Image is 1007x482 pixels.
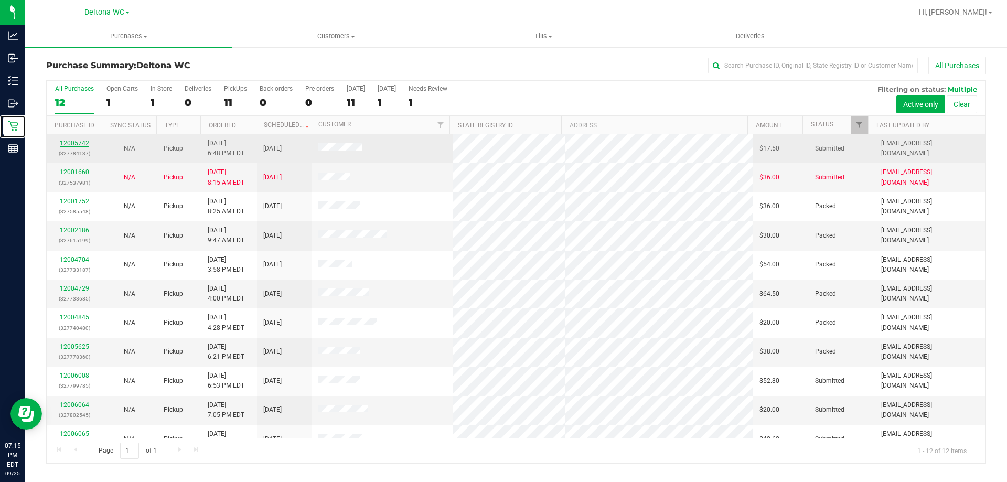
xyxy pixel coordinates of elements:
a: Sync Status [110,122,151,129]
span: [EMAIL_ADDRESS][DOMAIN_NAME] [881,284,979,304]
span: Packed [815,318,836,328]
a: Purchases [25,25,232,47]
a: 12001660 [60,168,89,176]
span: Purchases [25,31,232,41]
span: Deltona WC [84,8,124,17]
span: Packed [815,231,836,241]
span: [EMAIL_ADDRESS][DOMAIN_NAME] [881,226,979,245]
span: [DATE] [263,144,282,154]
span: [DATE] [263,201,282,211]
span: [DATE] 6:21 PM EDT [208,342,244,362]
div: Needs Review [409,85,447,92]
span: [EMAIL_ADDRESS][DOMAIN_NAME] [881,167,979,187]
p: (327784137) [53,148,95,158]
a: Amount [756,122,782,129]
div: 1 [106,97,138,109]
span: Pickup [164,231,183,241]
button: N/A [124,289,135,299]
div: 12 [55,97,94,109]
span: Not Applicable [124,319,135,326]
button: N/A [124,347,135,357]
span: Pickup [164,173,183,183]
div: 0 [185,97,211,109]
a: 12006064 [60,401,89,409]
p: (327537981) [53,178,95,188]
span: [EMAIL_ADDRESS][DOMAIN_NAME] [881,371,979,391]
span: Submitted [815,376,844,386]
iframe: Resource center [10,398,42,430]
a: 12004704 [60,256,89,263]
div: Pre-orders [305,85,334,92]
div: Back-orders [260,85,293,92]
div: 1 [151,97,172,109]
span: [EMAIL_ADDRESS][DOMAIN_NAME] [881,400,979,420]
div: In Store [151,85,172,92]
span: $20.00 [759,318,779,328]
span: [DATE] [263,231,282,241]
span: $30.00 [759,231,779,241]
div: Deliveries [185,85,211,92]
span: [DATE] [263,173,282,183]
span: Pickup [164,434,183,444]
button: N/A [124,376,135,386]
a: Status [811,121,833,128]
a: 12006008 [60,372,89,379]
span: Pickup [164,376,183,386]
span: Multiple [948,85,977,93]
span: 1 - 12 of 12 items [909,443,975,458]
button: N/A [124,144,135,154]
span: Pickup [164,318,183,328]
span: $36.00 [759,201,779,211]
span: [DATE] 6:53 PM EDT [208,371,244,391]
a: 12001752 [60,198,89,205]
a: Scheduled [264,121,312,128]
span: [DATE] 9:47 AM EDT [208,226,244,245]
span: [DATE] [263,405,282,415]
h3: Purchase Summary: [46,61,359,70]
span: Submitted [815,173,844,183]
a: Last Updated By [876,122,929,129]
span: Hi, [PERSON_NAME]! [919,8,987,16]
a: 12005625 [60,343,89,350]
div: Open Carts [106,85,138,92]
span: Packed [815,289,836,299]
inline-svg: Reports [8,143,18,154]
a: 12004729 [60,285,89,292]
div: 1 [409,97,447,109]
span: Filtering on status: [877,85,946,93]
span: Submitted [815,144,844,154]
button: N/A [124,405,135,415]
a: Purchase ID [55,122,94,129]
inline-svg: Retail [8,121,18,131]
div: PickUps [224,85,247,92]
span: Packed [815,347,836,357]
a: 12002186 [60,227,89,234]
button: All Purchases [928,57,986,74]
span: Pickup [164,144,183,154]
button: N/A [124,434,135,444]
div: 11 [224,97,247,109]
span: $36.00 [759,173,779,183]
span: Packed [815,201,836,211]
a: State Registry ID [458,122,513,129]
span: Pickup [164,405,183,415]
span: [DATE] [263,434,282,444]
a: 12004845 [60,314,89,321]
a: Type [165,122,180,129]
span: [EMAIL_ADDRESS][DOMAIN_NAME] [881,342,979,362]
span: [EMAIL_ADDRESS][DOMAIN_NAME] [881,429,979,449]
div: 11 [347,97,365,109]
span: $64.50 [759,289,779,299]
p: (327733187) [53,265,95,275]
span: Not Applicable [124,435,135,443]
span: $40.60 [759,434,779,444]
a: 12005742 [60,140,89,147]
span: Not Applicable [124,202,135,210]
span: $38.00 [759,347,779,357]
a: Filter [432,116,449,134]
span: $52.80 [759,376,779,386]
input: Search Purchase ID, Original ID, State Registry ID or Customer Name... [708,58,918,73]
a: Customers [232,25,440,47]
p: (327778360) [53,352,95,362]
span: Deliveries [722,31,779,41]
